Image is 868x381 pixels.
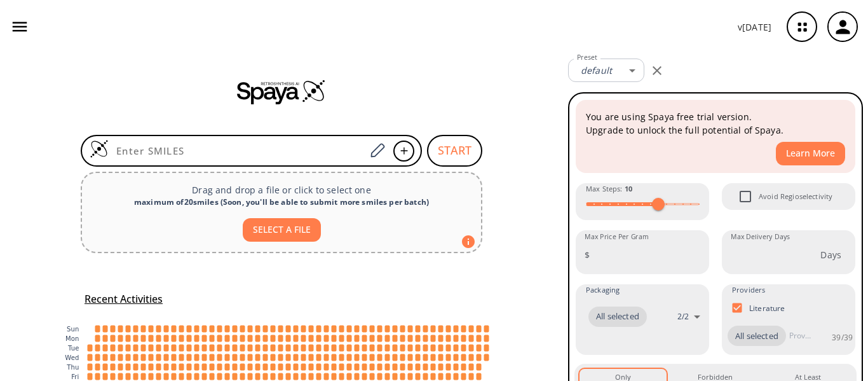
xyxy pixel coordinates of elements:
text: Tue [67,345,79,352]
p: v [DATE] [738,20,771,34]
span: Max Steps : [586,183,632,195]
text: Thu [66,364,79,371]
span: Packaging [586,284,620,296]
button: Recent Activities [79,289,168,310]
strong: 10 [625,184,632,193]
label: Preset [577,53,597,62]
label: Max Price Per Gram [585,232,649,242]
text: Mon [65,335,79,342]
img: Logo Spaya [90,139,109,158]
span: Avoid Regioselectivity [759,191,832,202]
span: All selected [728,330,786,343]
img: Spaya logo [237,79,326,104]
em: default [581,64,612,76]
span: All selected [588,310,647,323]
label: Max Delivery Days [731,232,790,242]
p: 39 / 39 [832,332,853,343]
p: Days [820,248,841,261]
text: Fri [71,373,79,380]
text: Wed [65,354,79,361]
p: Literature [749,303,785,314]
span: Avoid Regioselectivity [732,183,759,210]
input: Provider name [786,326,814,346]
h5: Recent Activities [85,293,163,306]
button: SELECT A FILE [243,218,321,242]
div: maximum of 20 smiles ( Soon, you'll be able to submit more smiles per batch ) [92,197,471,208]
p: 2 / 2 [677,311,689,322]
p: Drag and drop a file or click to select one [92,183,471,197]
button: Learn More [776,142,845,165]
input: Enter SMILES [109,144,365,157]
p: $ [585,248,590,261]
button: START [427,135,482,167]
text: Sun [67,326,79,333]
p: You are using Spaya free trial version. Upgrade to unlock the full potential of Spaya. [586,110,845,137]
span: Providers [732,284,765,296]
